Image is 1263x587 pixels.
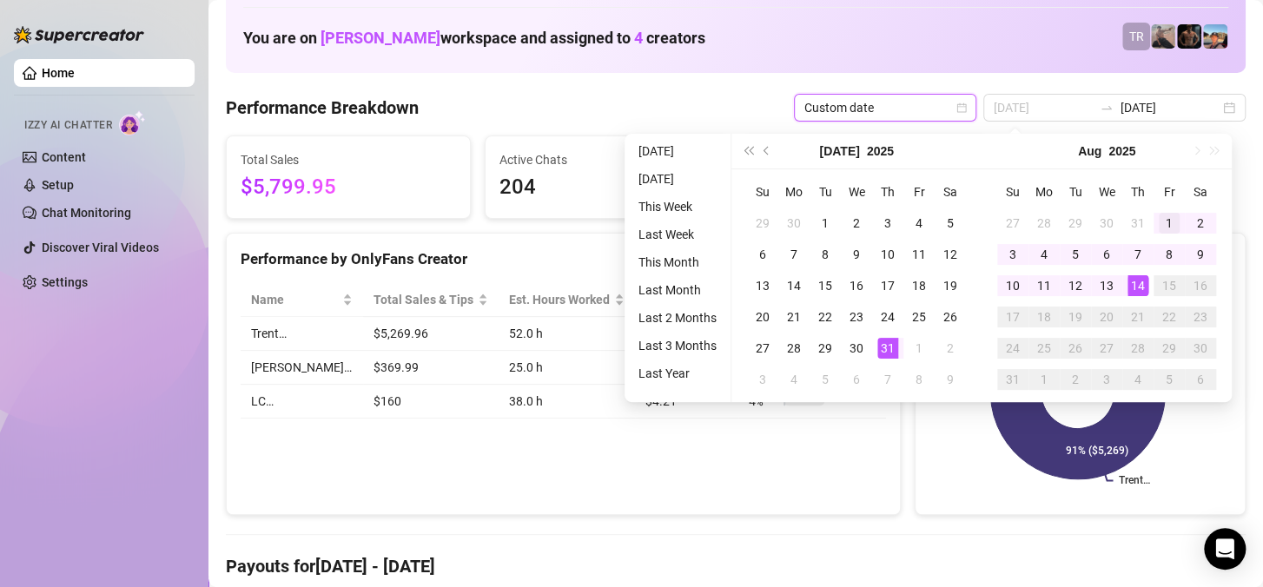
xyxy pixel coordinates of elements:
[841,176,872,208] th: We
[1127,244,1148,265] div: 7
[752,244,773,265] div: 6
[1060,364,1091,395] td: 2025-09-02
[1190,369,1211,390] div: 6
[747,333,778,364] td: 2025-07-27
[841,239,872,270] td: 2025-07-09
[903,364,935,395] td: 2025-08-08
[935,208,966,239] td: 2025-07-05
[935,176,966,208] th: Sa
[1122,208,1154,239] td: 2025-07-31
[815,369,836,390] div: 5
[877,369,898,390] div: 7
[1028,301,1060,333] td: 2025-08-18
[42,178,74,192] a: Setup
[1002,338,1023,359] div: 24
[1129,27,1144,46] span: TR
[815,307,836,327] div: 22
[778,239,810,270] td: 2025-07-07
[1127,369,1148,390] div: 4
[1065,369,1086,390] div: 2
[841,301,872,333] td: 2025-07-23
[784,338,804,359] div: 28
[241,150,456,169] span: Total Sales
[909,338,929,359] div: 1
[940,338,961,359] div: 2
[1127,213,1148,234] div: 31
[846,338,867,359] div: 30
[841,333,872,364] td: 2025-07-30
[846,244,867,265] div: 9
[42,66,75,80] a: Home
[42,241,159,254] a: Discover Viral Videos
[872,270,903,301] td: 2025-07-17
[1151,24,1175,49] img: LC
[1002,244,1023,265] div: 3
[846,369,867,390] div: 6
[747,364,778,395] td: 2025-08-03
[1028,270,1060,301] td: 2025-08-11
[877,213,898,234] div: 3
[363,317,499,351] td: $5,269.96
[241,171,456,204] span: $5,799.95
[1096,369,1117,390] div: 3
[810,239,841,270] td: 2025-07-08
[872,333,903,364] td: 2025-07-31
[815,244,836,265] div: 8
[903,333,935,364] td: 2025-08-01
[752,369,773,390] div: 3
[784,369,804,390] div: 4
[1065,338,1086,359] div: 26
[42,206,131,220] a: Chat Monitoring
[1185,364,1216,395] td: 2025-09-06
[815,338,836,359] div: 29
[499,317,635,351] td: 52.0 h
[1002,213,1023,234] div: 27
[804,95,966,121] span: Custom date
[752,213,773,234] div: 29
[872,239,903,270] td: 2025-07-10
[738,134,757,168] button: Last year (Control + left)
[1185,270,1216,301] td: 2025-08-16
[363,385,499,419] td: $160
[1154,270,1185,301] td: 2025-08-15
[1096,275,1117,296] div: 13
[1154,176,1185,208] th: Fr
[1065,275,1086,296] div: 12
[1185,176,1216,208] th: Sa
[867,134,894,168] button: Choose a year
[846,307,867,327] div: 23
[778,301,810,333] td: 2025-07-21
[1034,244,1055,265] div: 4
[251,290,339,309] span: Name
[1060,301,1091,333] td: 2025-08-19
[810,176,841,208] th: Tu
[935,364,966,395] td: 2025-08-09
[1100,101,1114,115] span: swap-right
[747,301,778,333] td: 2025-07-20
[1190,275,1211,296] div: 16
[778,176,810,208] th: Mo
[42,150,86,164] a: Content
[1034,213,1055,234] div: 28
[815,213,836,234] div: 1
[631,196,724,217] li: This Week
[1002,275,1023,296] div: 10
[841,208,872,239] td: 2025-07-02
[778,333,810,364] td: 2025-07-28
[1185,239,1216,270] td: 2025-08-09
[499,385,635,419] td: 38.0 h
[1127,307,1148,327] div: 21
[909,369,929,390] div: 8
[997,301,1028,333] td: 2025-08-17
[1122,270,1154,301] td: 2025-08-14
[241,317,363,351] td: Trent…
[909,244,929,265] div: 11
[241,283,363,317] th: Name
[1127,338,1148,359] div: 28
[940,307,961,327] div: 26
[499,171,715,204] span: 204
[1028,364,1060,395] td: 2025-09-01
[243,29,705,48] h1: You are on workspace and assigned to creators
[1190,338,1211,359] div: 30
[935,333,966,364] td: 2025-08-02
